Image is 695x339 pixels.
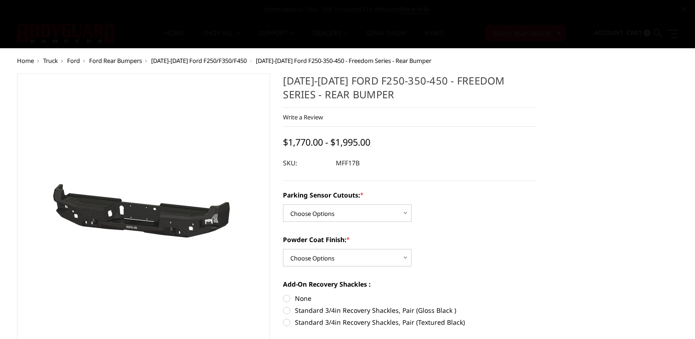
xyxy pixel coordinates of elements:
a: Cart 0 [627,21,650,45]
dd: MFF17B [336,155,360,171]
a: Account [594,21,623,45]
label: Standard 3/4in Recovery Shackles, Pair (Gloss Black ) [283,305,537,315]
span: Select Your Vehicle [493,28,551,38]
span: 0 [644,29,650,36]
a: Write a Review [283,113,323,121]
a: News [424,30,443,48]
h1: [DATE]-[DATE] Ford F250-350-450 - Freedom Series - Rear Bumper [283,73,537,108]
dt: SKU: [283,155,329,171]
label: Add-On Recovery Shackles : [283,279,537,289]
label: Standard 3/4in Recovery Shackles, Pair (Textured Black) [283,317,537,327]
a: Support [259,30,295,48]
span: $1,770.00 - $1,995.00 [283,136,370,148]
img: BODYGUARD BUMPERS [17,23,116,43]
a: Dealers [313,30,348,48]
span: Cart [627,28,642,37]
a: shop all [203,30,240,48]
span: ▾ [558,28,561,38]
a: Home [164,30,184,48]
span: Account [594,28,623,37]
label: None [283,294,537,303]
label: Parking Sensor Cutouts: [283,190,537,200]
img: 2017-2022 Ford F250-350-450 - Freedom Series - Rear Bumper [28,157,258,266]
a: Home [17,56,34,65]
a: [DATE]-[DATE] Ford F250/F350/F450 [151,56,247,65]
a: Ford [67,56,80,65]
a: Ford Rear Bumpers [89,56,142,65]
a: SEMA Show [366,30,406,48]
a: More Info [399,5,429,14]
span: [DATE]-[DATE] Ford F250-350-450 - Freedom Series - Rear Bumper [256,56,431,65]
label: Powder Coat Finish: [283,235,537,244]
a: Truck [43,56,58,65]
button: Select Your Vehicle [485,25,566,41]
